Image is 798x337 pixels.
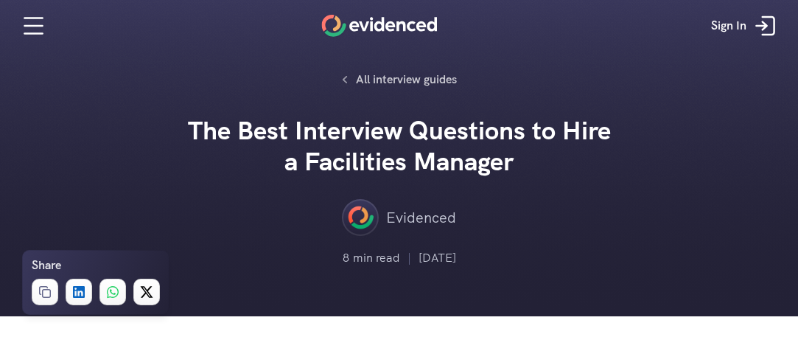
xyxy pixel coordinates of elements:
[386,206,456,229] p: Evidenced
[334,66,465,93] a: All interview guides
[407,249,411,268] p: |
[353,249,400,268] p: min read
[32,256,61,275] h6: Share
[322,15,438,37] a: Home
[700,4,791,48] a: Sign In
[178,115,620,177] h2: The Best Interview Questions to Hire a Facilities Manager
[343,249,349,268] p: 8
[342,199,379,236] img: ""
[711,16,746,35] p: Sign In
[356,70,457,89] p: All interview guides
[419,249,456,268] p: [DATE]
